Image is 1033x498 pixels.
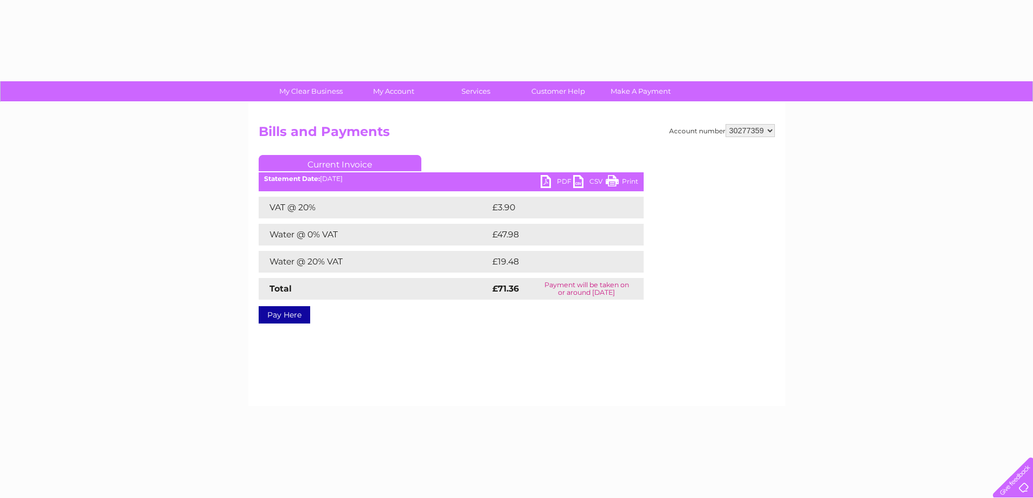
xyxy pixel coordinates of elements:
[573,175,606,191] a: CSV
[259,175,644,183] div: [DATE]
[270,283,292,294] strong: Total
[606,175,638,191] a: Print
[259,306,310,324] a: Pay Here
[259,224,490,245] td: Water @ 0% VAT
[541,175,573,191] a: PDF
[490,197,619,218] td: £3.90
[596,81,685,101] a: Make A Payment
[259,155,421,171] a: Current Invoice
[266,81,356,101] a: My Clear Business
[492,283,519,294] strong: £71.36
[259,124,775,145] h2: Bills and Payments
[530,278,644,300] td: Payment will be taken on or around [DATE]
[669,124,775,137] div: Account number
[264,174,320,183] b: Statement Date:
[514,81,603,101] a: Customer Help
[431,81,521,101] a: Services
[490,251,621,273] td: £19.48
[259,197,490,218] td: VAT @ 20%
[490,224,621,245] td: £47.98
[349,81,438,101] a: My Account
[259,251,490,273] td: Water @ 20% VAT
